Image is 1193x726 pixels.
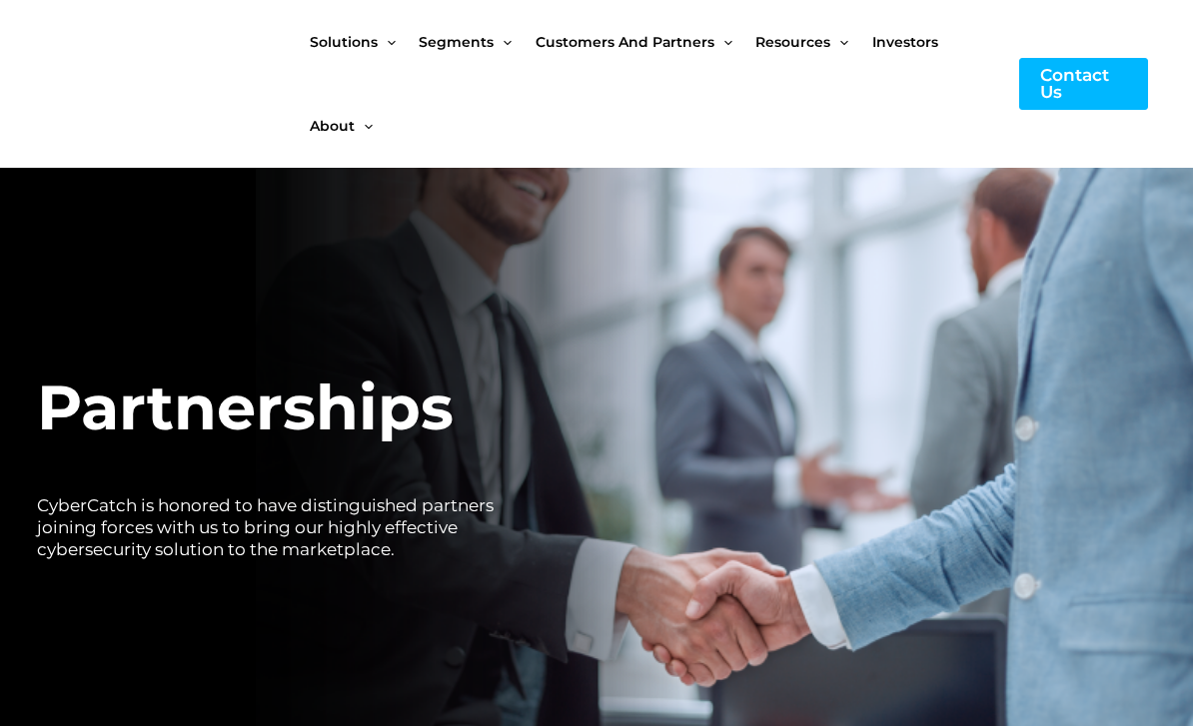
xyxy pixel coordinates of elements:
[37,362,518,454] h1: Partnerships
[355,84,373,168] span: Menu Toggle
[310,84,355,168] span: About
[35,43,275,126] img: CyberCatch
[1019,58,1148,110] a: Contact Us
[37,494,518,560] h2: CyberCatch is honored to have distinguished partners joining forces with us to bring our highly e...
